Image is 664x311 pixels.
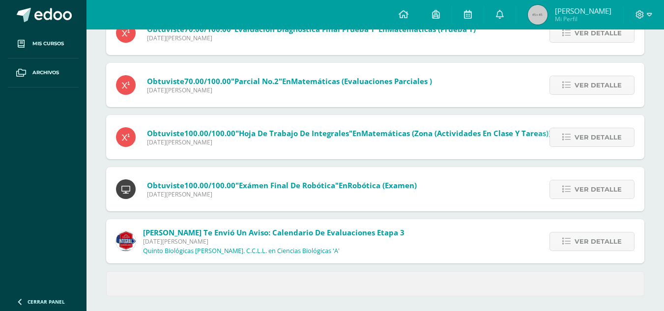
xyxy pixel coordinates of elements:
[291,76,432,86] span: Matemáticas (Evaluaciones parciales )
[147,86,432,94] span: [DATE][PERSON_NAME]
[147,128,551,138] span: Obtuviste en
[184,180,235,190] span: 100.00/100.00
[116,231,136,251] img: 28f031d49d6967cb0dd97ba54f7eb134.png
[147,180,417,190] span: Obtuviste en
[143,227,404,237] span: [PERSON_NAME] te envió un aviso: Calendario de Evaluaciones etapa 3
[8,29,79,58] a: Mis cursos
[575,24,622,42] span: Ver detalle
[575,232,622,251] span: Ver detalle
[235,180,339,190] span: "Exámen final de Robótica"
[575,76,622,94] span: Ver detalle
[347,180,417,190] span: Robótica (Examen)
[147,34,476,42] span: [DATE][PERSON_NAME]
[528,5,548,25] img: 45x45
[32,40,64,48] span: Mis cursos
[235,128,352,138] span: "Hoja de trabajo de integrales"
[555,6,611,16] span: [PERSON_NAME]
[575,128,622,146] span: Ver detalle
[32,69,59,77] span: Archivos
[28,298,65,305] span: Cerrar panel
[555,15,611,23] span: Mi Perfil
[147,76,432,86] span: Obtuviste en
[184,76,231,86] span: 70.00/100.00
[147,190,417,198] span: [DATE][PERSON_NAME]
[361,128,551,138] span: Matemáticas (Zona (Actividades en clase y tareas))
[8,58,79,87] a: Archivos
[184,128,235,138] span: 100.00/100.00
[143,237,404,246] span: [DATE][PERSON_NAME]
[231,76,282,86] span: "Parcial No.2"
[143,247,340,255] p: Quinto Biológicas [PERSON_NAME]. C.C.L.L. en Ciencias Biológicas 'A'
[575,180,622,198] span: Ver detalle
[147,138,551,146] span: [DATE][PERSON_NAME]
